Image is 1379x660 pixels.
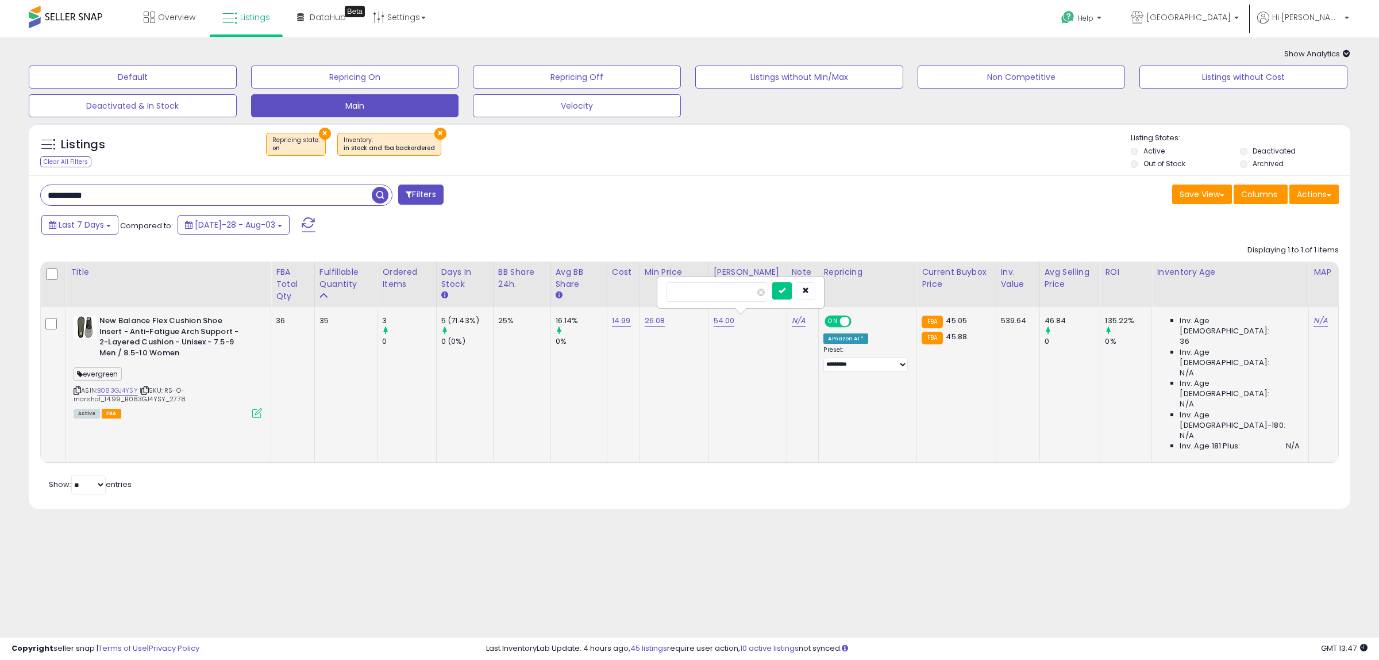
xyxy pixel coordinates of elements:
[441,266,488,290] div: Days In Stock
[74,367,122,381] span: evergreen
[1180,378,1300,399] span: Inv. Age [DEMOGRAPHIC_DATA]:
[398,185,443,205] button: Filters
[1253,146,1296,156] label: Deactivated
[251,66,459,89] button: Repricing On
[344,144,435,152] div: in stock and fba backordered
[441,316,493,326] div: 5 (71.43%)
[1247,245,1339,256] div: Displaying 1 to 1 of 1 items
[823,266,912,278] div: Repricing
[29,94,237,117] button: Deactivated & In Stock
[1143,159,1185,168] label: Out of Stock
[1234,185,1288,204] button: Columns
[714,266,782,278] div: [PERSON_NAME]
[1289,185,1339,204] button: Actions
[276,266,310,302] div: FBA Total Qty
[1272,11,1341,23] span: Hi [PERSON_NAME]
[382,266,431,290] div: Ordered Items
[1105,316,1151,326] div: 135.22%
[1105,266,1147,278] div: ROI
[1001,316,1031,326] div: 539.64
[41,215,118,235] button: Last 7 Days
[498,266,546,290] div: BB Share 24h.
[556,290,563,301] small: Avg BB Share.
[74,386,186,403] span: | SKU: RS-O-marshal_14.99_B083GJ4YSY_2778
[74,316,262,417] div: ASIN:
[714,315,735,327] a: 54.00
[823,346,908,372] div: Preset:
[1172,185,1232,204] button: Save View
[1180,336,1189,347] span: 36
[946,331,967,342] span: 45.88
[120,220,173,231] span: Compared to:
[850,317,868,327] span: OFF
[1286,441,1300,451] span: N/A
[1001,266,1035,290] div: Inv. value
[1284,48,1350,59] span: Show Analytics
[99,316,239,361] b: New Balance Flex Cushion Shoe Insert - Anti-Fatigue Arch Support - 2-Layered Cushion - Unisex - 7...
[922,332,943,344] small: FBA
[272,136,319,153] span: Repricing state :
[556,316,607,326] div: 16.14%
[1157,266,1304,278] div: Inventory Age
[59,219,104,231] span: Last 7 Days
[319,266,372,290] div: Fulfillable Quantity
[1131,133,1351,144] p: Listing States:
[382,336,436,347] div: 0
[556,336,607,347] div: 0%
[382,316,436,326] div: 3
[251,94,459,117] button: Main
[102,409,121,419] span: FBA
[1180,431,1193,441] span: N/A
[556,266,602,290] div: Avg BB Share
[473,94,681,117] button: Velocity
[498,316,542,326] div: 25%
[1180,441,1240,451] span: Inv. Age 181 Plus:
[74,316,97,339] img: 41zfRtt7OoL._SL40_.jpg
[29,66,237,89] button: Default
[792,266,814,278] div: Note
[434,128,446,140] button: ×
[1105,336,1151,347] div: 0%
[1146,11,1231,23] span: [GEOGRAPHIC_DATA]
[61,137,105,153] h5: Listings
[272,144,319,152] div: on
[345,6,365,17] div: Tooltip anchor
[1061,10,1075,25] i: Get Help
[74,387,81,394] i: Click to copy
[1241,189,1277,200] span: Columns
[319,128,331,140] button: ×
[1180,410,1300,431] span: Inv. Age [DEMOGRAPHIC_DATA]-180:
[74,409,100,419] span: All listings currently available for purchase on Amazon
[946,315,967,326] span: 45.05
[1180,347,1300,368] span: Inv. Age [DEMOGRAPHIC_DATA]:
[792,315,806,327] a: N/A
[1143,146,1165,156] label: Active
[1045,266,1096,290] div: Avg Selling Price
[1253,159,1284,168] label: Archived
[645,266,704,278] div: Min Price
[97,386,138,396] a: B083GJ4YSY
[695,66,903,89] button: Listings without Min/Max
[441,290,448,301] small: Days In Stock.
[1139,66,1347,89] button: Listings without Cost
[1045,316,1100,326] div: 46.84
[71,266,266,278] div: Title
[1313,315,1327,327] a: N/A
[1257,11,1349,37] a: Hi [PERSON_NAME]
[1078,13,1093,23] span: Help
[1045,336,1100,347] div: 0
[310,11,346,23] span: DataHub
[240,11,270,23] span: Listings
[1180,368,1193,378] span: N/A
[918,66,1126,89] button: Non Competitive
[826,317,841,327] span: ON
[49,479,132,490] span: Show: entries
[922,316,943,328] small: FBA
[1052,2,1113,37] a: Help
[823,333,868,344] div: Amazon AI *
[645,315,665,327] a: 26.08
[178,215,290,235] button: [DATE]-28 - Aug-03
[141,387,149,394] i: Click to copy
[276,316,306,326] div: 36
[195,219,275,231] span: [DATE]-28 - Aug-03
